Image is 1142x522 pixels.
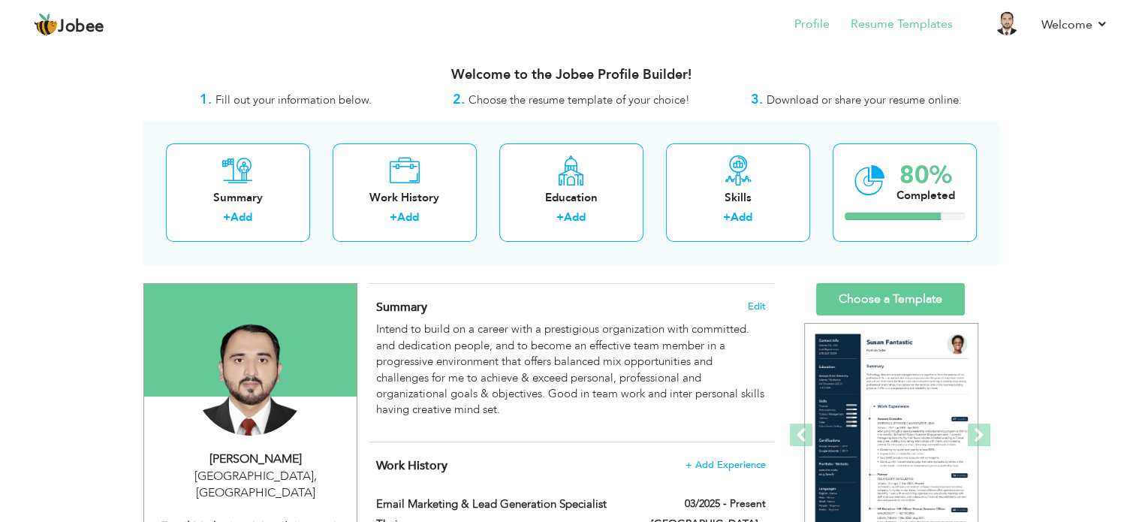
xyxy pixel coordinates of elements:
a: Add [231,210,252,225]
span: Edit [748,301,766,312]
div: Work History [345,190,465,206]
a: Add [564,210,586,225]
div: 80% [896,163,955,188]
span: Work History [376,457,447,474]
strong: 2. [453,90,465,109]
span: , [314,468,317,484]
span: Jobee [58,19,104,35]
a: Add [731,210,752,225]
a: Jobee [34,13,104,37]
a: Welcome [1041,16,1108,34]
label: + [556,210,564,225]
div: [GEOGRAPHIC_DATA] [GEOGRAPHIC_DATA] [155,468,357,502]
span: Choose the resume template of your choice! [469,92,690,107]
p: Intend to build on a career with a prestigious organization with committed. and dedication people... [376,321,765,418]
h3: Welcome to the Jobee Profile Builder! [143,68,999,83]
strong: 1. [200,90,212,109]
h4: This helps to show the companies you have worked for. [376,458,765,473]
a: Choose a Template [816,283,965,315]
a: Profile [794,16,830,33]
div: Summary [178,190,298,206]
strong: 3. [751,90,763,109]
span: Summary [376,299,427,315]
label: 03/2025 - Present [685,496,766,511]
span: Download or share your resume online. [767,92,962,107]
span: + Add Experience [686,460,766,470]
a: Add [397,210,419,225]
label: Email Marketing & Lead Generation Specialist [376,496,628,512]
div: Completed [896,188,955,204]
div: Skills [678,190,798,206]
img: jobee.io [34,13,58,37]
label: + [223,210,231,225]
div: [PERSON_NAME] [155,451,357,468]
img: Mujahid Abbas [193,321,307,436]
label: + [723,210,731,225]
div: Education [511,190,631,206]
label: + [390,210,397,225]
span: Fill out your information below. [215,92,372,107]
h4: Adding a summary is a quick and easy way to highlight your experience and interests. [376,300,765,315]
a: Resume Templates [851,16,953,33]
img: Profile Img [995,11,1019,35]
